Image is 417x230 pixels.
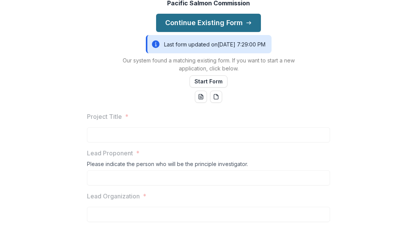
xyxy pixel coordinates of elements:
[87,192,140,201] p: Lead Organization
[87,161,330,170] div: Please indicate the person who will be the principle investigator.
[87,149,133,158] p: Lead Proponent
[156,14,261,32] button: Continue Existing Form
[210,91,222,103] button: pdf-download
[190,75,227,88] button: Start Form
[195,91,207,103] button: word-download
[114,56,303,72] p: Our system found a matching existing form. If you want to start a new application, click below.
[146,35,272,53] div: Last form updated on [DATE] 7:29:00 PM
[87,112,122,121] p: Project Title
